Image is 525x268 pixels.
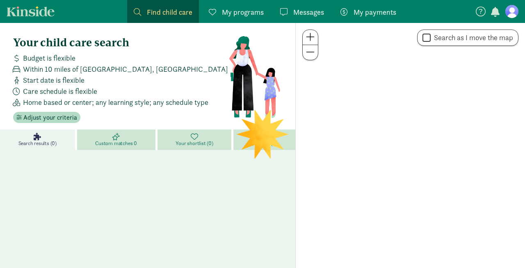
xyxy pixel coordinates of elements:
span: Your shortlist (0) [176,140,213,147]
button: Adjust your criteria [13,112,80,123]
a: Your shortlist (0) [157,129,234,150]
span: My programs [222,7,264,18]
h4: Your child care search [13,36,228,49]
span: Start date is flexible [23,75,84,86]
span: Messages [293,7,324,18]
span: Custom matches 0 [95,140,137,147]
label: Search as I move the map [431,33,513,43]
a: Custom matches 0 [77,129,157,150]
span: Care schedule is flexible [23,86,97,97]
a: Not a fit (0) [233,129,295,150]
span: Within 10 miles of [GEOGRAPHIC_DATA], [GEOGRAPHIC_DATA] [23,64,228,75]
span: Not a fit (0) [252,140,277,147]
span: My payments [354,7,396,18]
span: Adjust your criteria [23,113,77,123]
span: Budget is flexible [23,52,75,64]
a: Kinside [7,6,55,16]
span: Search results (0) [18,140,57,147]
span: Find child care [147,7,192,18]
span: Home based or center; any learning style; any schedule type [23,97,208,108]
